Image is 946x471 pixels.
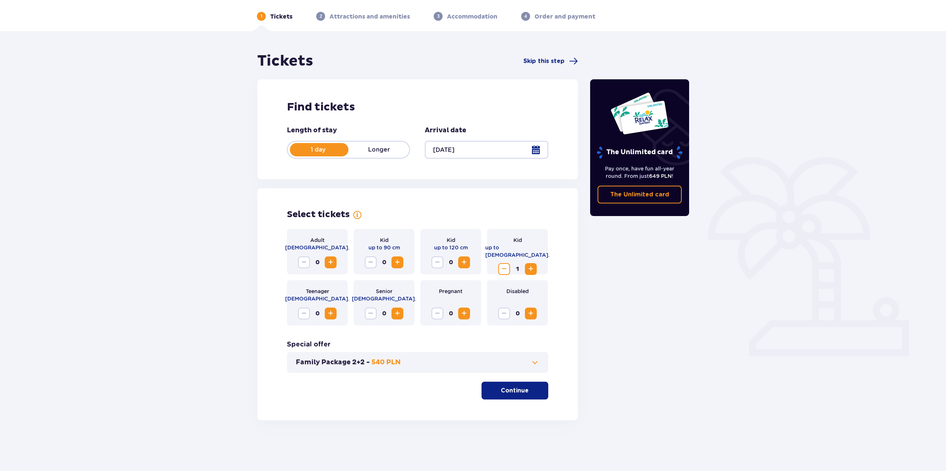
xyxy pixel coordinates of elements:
p: 540 PLN [371,358,401,367]
button: Increase [525,263,537,275]
button: Increase [391,308,403,319]
button: Continue [482,382,548,399]
h1: Tickets [257,52,313,70]
button: Decrease [298,308,310,319]
p: Family Package 2+2 - [296,358,370,367]
button: Increase [325,256,337,268]
p: Longer [348,146,409,154]
button: Increase [458,308,470,319]
p: The Unlimited card [610,190,669,199]
p: Kid [447,236,455,244]
p: The Unlimited card [596,146,683,159]
span: Skip this step [523,57,565,65]
p: [DEMOGRAPHIC_DATA]. [285,244,350,251]
span: 0 [378,256,390,268]
h2: Find tickets [287,100,548,114]
p: Disabled [506,288,529,295]
p: Adult [310,236,325,244]
span: 0 [311,256,323,268]
p: Pregnant [439,288,463,295]
p: up to 120 cm [434,244,468,251]
button: Decrease [365,256,377,268]
p: 1 [261,13,262,20]
button: Decrease [365,308,377,319]
p: Kid [513,236,522,244]
p: 2 [320,13,322,20]
p: Select tickets [287,209,350,220]
button: Family Package 2+2 -540 PLN [296,358,539,367]
button: Decrease [298,256,310,268]
p: 3 [437,13,440,20]
p: [DEMOGRAPHIC_DATA]. [352,295,416,302]
p: Senior [376,288,393,295]
p: Attractions and amenities [330,13,410,21]
p: Tickets [270,13,292,21]
button: Increase [391,256,403,268]
button: Decrease [498,263,510,275]
button: Decrease [498,308,510,319]
p: Arrival date [425,126,466,135]
p: Teenager [306,288,329,295]
a: The Unlimited card [598,186,682,203]
button: Decrease [431,308,443,319]
p: up to 90 cm [368,244,400,251]
p: Order and payment [535,13,595,21]
p: Length of stay [287,126,337,135]
button: Decrease [431,256,443,268]
p: Special offer [287,340,331,349]
button: Increase [325,308,337,319]
p: up to [DEMOGRAPHIC_DATA]. [485,244,550,259]
p: Pay once, have fun all-year round. From just ! [598,165,682,180]
span: 1 [512,263,523,275]
p: Continue [501,387,529,395]
button: Increase [458,256,470,268]
span: 0 [445,256,457,268]
span: 0 [311,308,323,319]
a: Skip this step [523,57,578,66]
span: 0 [445,308,457,319]
p: Accommodation [447,13,497,21]
p: 1 day [288,146,348,154]
p: [DEMOGRAPHIC_DATA]. [285,295,350,302]
p: 4 [524,13,527,20]
button: Increase [525,308,537,319]
p: Kid [380,236,388,244]
span: 0 [512,308,523,319]
span: 0 [378,308,390,319]
span: 649 PLN [649,173,672,179]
